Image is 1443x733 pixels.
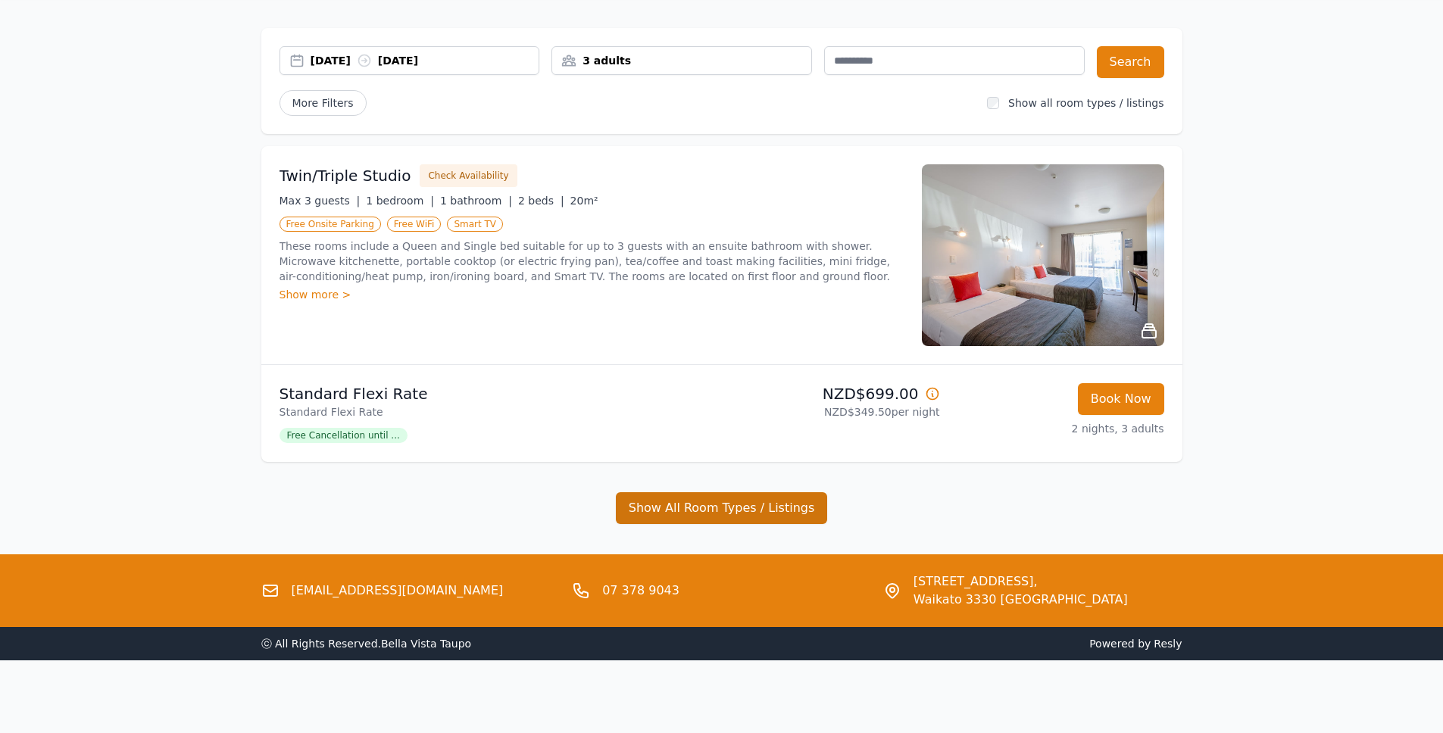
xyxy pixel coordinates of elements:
[728,636,1182,651] span: Powered by
[280,239,904,284] p: These rooms include a Queen and Single bed suitable for up to 3 guests with an ensuite bathroom w...
[728,383,940,404] p: NZD$699.00
[261,638,472,650] span: ⓒ All Rights Reserved. Bella Vista Taupo
[616,492,828,524] button: Show All Room Types / Listings
[366,195,434,207] span: 1 bedroom |
[280,90,367,116] span: More Filters
[280,217,381,232] span: Free Onsite Parking
[602,582,679,600] a: 07 378 9043
[1008,97,1163,109] label: Show all room types / listings
[280,287,904,302] div: Show more >
[914,572,1128,591] span: [STREET_ADDRESS],
[1078,383,1164,415] button: Book Now
[280,165,411,186] h3: Twin/Triple Studio
[447,217,503,232] span: Smart TV
[728,404,940,420] p: NZD$349.50 per night
[420,164,517,187] button: Check Availability
[952,421,1164,436] p: 2 nights, 3 adults
[570,195,598,207] span: 20m²
[387,217,442,232] span: Free WiFi
[311,53,539,68] div: [DATE] [DATE]
[914,591,1128,609] span: Waikato 3330 [GEOGRAPHIC_DATA]
[280,404,716,420] p: Standard Flexi Rate
[1154,638,1182,650] a: Resly
[518,195,564,207] span: 2 beds |
[280,383,716,404] p: Standard Flexi Rate
[440,195,512,207] span: 1 bathroom |
[292,582,504,600] a: [EMAIL_ADDRESS][DOMAIN_NAME]
[1097,46,1164,78] button: Search
[552,53,811,68] div: 3 adults
[280,428,408,443] span: Free Cancellation until ...
[280,195,361,207] span: Max 3 guests |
